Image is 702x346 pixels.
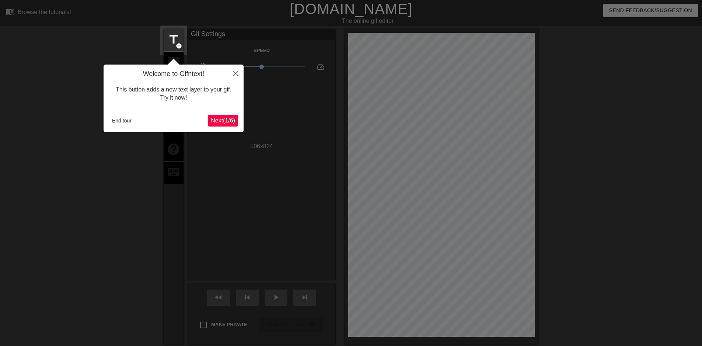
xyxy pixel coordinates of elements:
span: Next ( 1 / 6 ) [211,117,235,124]
button: End tour [109,115,135,126]
h4: Welcome to Gifntext! [109,70,238,78]
div: This button adds a new text layer to your gif. Try it now! [109,78,238,110]
button: Next [208,115,238,127]
button: Close [227,65,244,82]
